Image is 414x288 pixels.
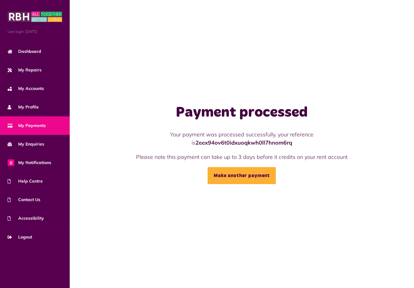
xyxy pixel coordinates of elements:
[8,122,46,129] span: My Payments
[8,104,39,110] span: My Profile
[8,159,51,166] span: My Notifications
[8,141,44,147] span: My Enquiries
[8,11,62,23] img: MyRBH
[195,139,292,146] strong: 2eex94ov6t0idxuoqkwh0ll7hnom6rq
[8,159,14,166] span: 0
[8,85,44,92] span: My Accounts
[8,67,42,73] span: My Repairs
[125,130,359,147] p: Your payment was processed successfully, your reference is
[125,104,359,122] h1: Payment processed
[8,178,43,184] span: Help Centre
[125,153,359,161] p: Please note this payment can take up to 3 days before it credits on your rent account
[8,215,44,221] span: Accessibility
[208,167,276,184] a: Make another payment
[8,29,62,34] span: Last login: [DATE]
[8,48,41,55] span: Dashboard
[8,197,40,203] span: Contact Us
[8,234,32,240] span: Logout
